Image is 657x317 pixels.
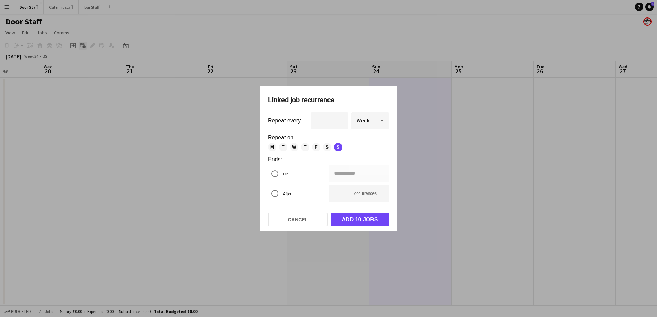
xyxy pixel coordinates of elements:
[279,143,287,151] span: T
[268,157,389,162] label: Ends:
[334,143,342,151] span: S
[282,168,289,179] label: On
[323,143,331,151] span: S
[268,135,389,140] label: Repeat on
[268,118,301,124] label: Repeat every
[268,143,276,151] span: M
[268,94,389,105] h1: Linked job recurrence
[290,143,298,151] span: W
[268,213,328,226] button: Cancel
[331,213,389,226] button: Add 10 jobs
[357,117,369,124] span: Week
[282,188,291,199] label: After
[312,143,320,151] span: F
[268,143,389,151] mat-chip-listbox: Repeat weekly
[301,143,309,151] span: T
